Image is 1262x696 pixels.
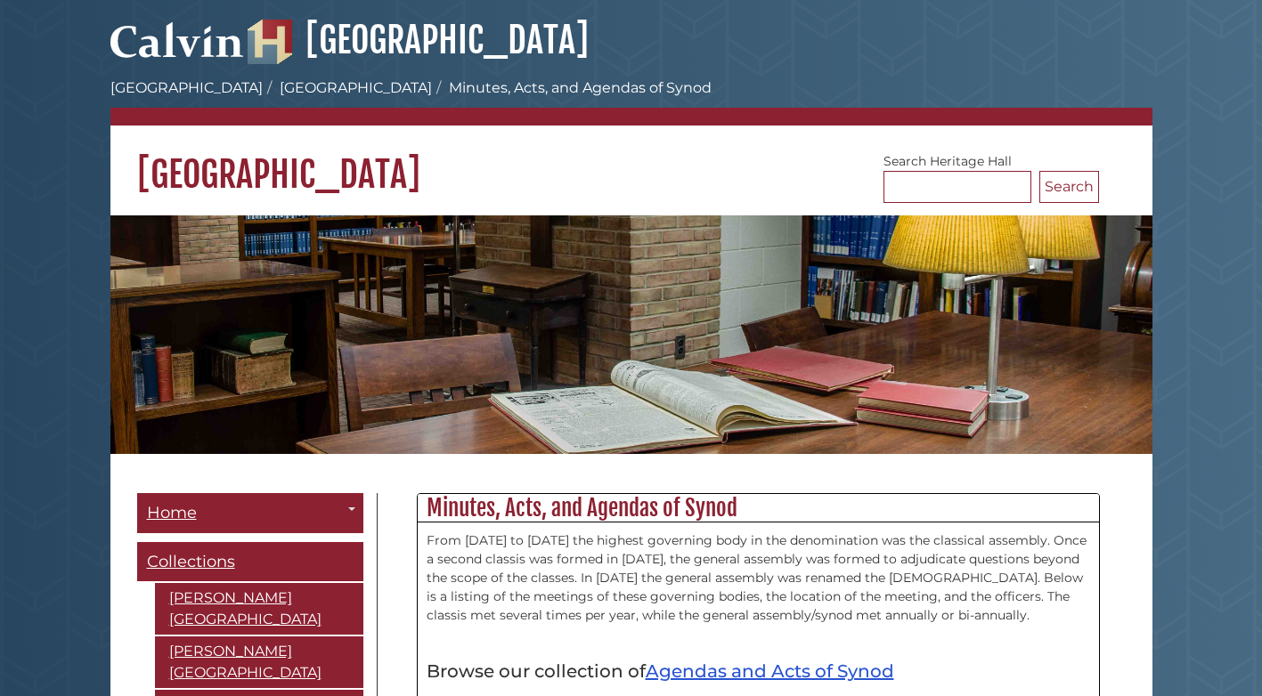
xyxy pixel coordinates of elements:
a: [GEOGRAPHIC_DATA] [110,79,263,96]
h2: Minutes, Acts, and Agendas of Synod [418,494,1099,522]
a: [PERSON_NAME][GEOGRAPHIC_DATA] [155,583,363,635]
li: Minutes, Acts, and Agendas of Synod [432,77,712,99]
nav: breadcrumb [110,77,1152,125]
span: Collections [147,552,235,571]
a: Home [137,493,363,533]
span: Home [147,503,197,522]
img: Calvin [110,14,244,64]
h1: [GEOGRAPHIC_DATA] [110,125,1152,197]
a: Calvin University [110,41,244,57]
a: Collections [137,542,363,582]
a: [GEOGRAPHIC_DATA] [248,18,589,62]
button: Search [1039,171,1099,203]
a: [PERSON_NAME][GEOGRAPHIC_DATA] [155,636,363,688]
h4: Browse our collection of [427,661,1090,681]
img: Hekman Library Logo [248,20,292,64]
a: Agendas and Acts of Synod [646,660,894,682]
p: From [DATE] to [DATE] the highest governing body in the denomination was the classical assembly. ... [427,531,1090,625]
a: [GEOGRAPHIC_DATA] [280,79,432,96]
